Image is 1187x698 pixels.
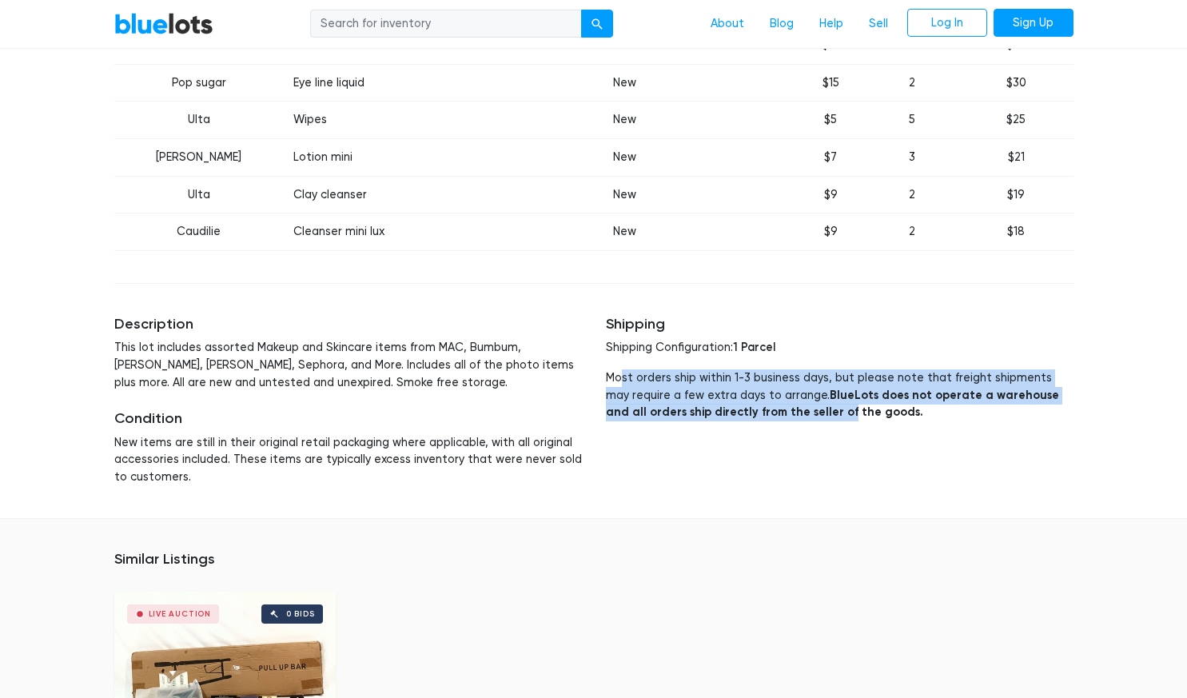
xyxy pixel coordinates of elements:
[114,102,285,139] td: Ulta
[310,10,582,38] input: Search for inventory
[959,102,1073,139] td: $25
[866,213,960,251] td: 2
[575,213,675,251] td: New
[114,316,582,333] h5: Description
[807,9,856,39] a: Help
[795,138,865,176] td: $7
[575,138,675,176] td: New
[114,434,582,486] p: New items are still in their original retail packaging where applicable, with all original access...
[994,9,1073,38] a: Sign Up
[114,64,285,102] td: Pop sugar
[575,64,675,102] td: New
[907,9,987,38] a: Log In
[795,176,865,213] td: $9
[795,102,865,139] td: $5
[959,64,1073,102] td: $30
[114,551,1073,568] h5: Similar Listings
[795,213,865,251] td: $9
[959,213,1073,251] td: $18
[698,9,757,39] a: About
[866,102,960,139] td: 5
[606,388,1059,420] strong: BlueLots does not operate a warehouse and all orders ship directly from the seller of the goods.
[284,64,575,102] td: Eye line liquid
[114,213,285,251] td: Caudilie
[284,213,575,251] td: Cleanser mini lux
[286,610,315,618] div: 0 bids
[757,9,807,39] a: Blog
[733,340,775,354] span: 1 Parcel
[114,176,285,213] td: Ulta
[575,176,675,213] td: New
[959,176,1073,213] td: $19
[114,12,213,35] a: BlueLots
[114,339,582,391] p: This lot includes assorted Makeup and Skincare items from MAC, Bumbum, [PERSON_NAME], [PERSON_NAM...
[606,369,1073,421] p: Most orders ship within 1-3 business days, but please note that freight shipments may require a f...
[866,176,960,213] td: 2
[284,102,575,139] td: Wipes
[856,9,901,39] a: Sell
[606,316,1073,333] h5: Shipping
[959,138,1073,176] td: $21
[866,64,960,102] td: 2
[606,339,1073,357] p: Shipping Configuration:
[795,64,865,102] td: $15
[575,102,675,139] td: New
[866,138,960,176] td: 3
[284,176,575,213] td: Clay cleanser
[149,610,212,618] div: Live Auction
[284,138,575,176] td: Lotion mini
[114,410,582,428] h5: Condition
[114,138,285,176] td: [PERSON_NAME]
